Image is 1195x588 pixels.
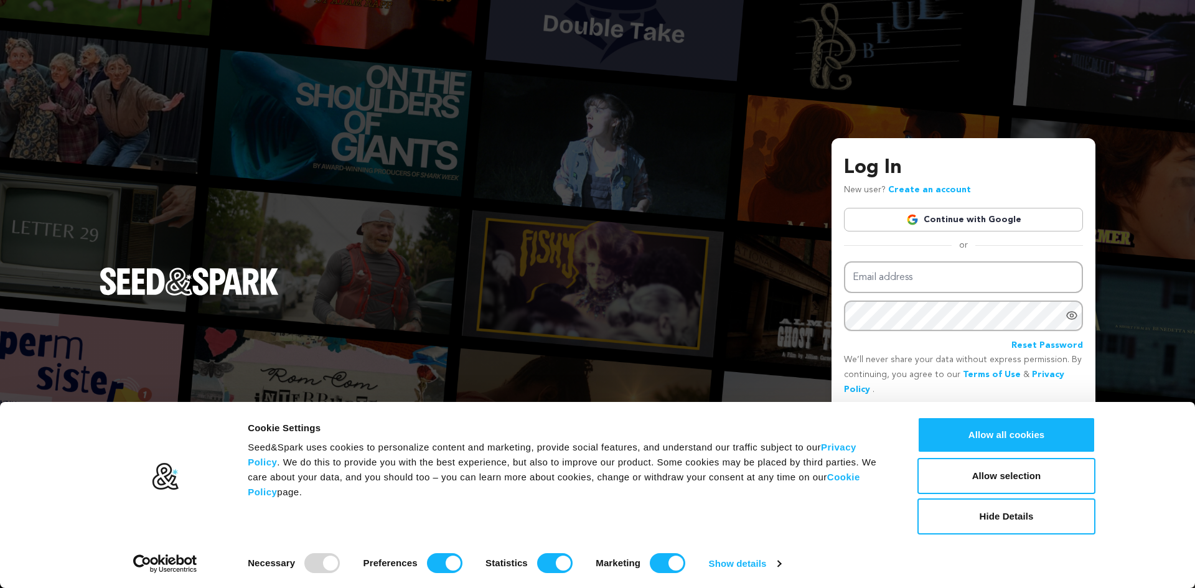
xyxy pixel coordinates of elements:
[247,548,248,549] legend: Consent Selection
[844,153,1083,183] h3: Log In
[100,268,279,320] a: Seed&Spark Homepage
[151,462,179,491] img: logo
[917,498,1095,534] button: Hide Details
[844,208,1083,231] a: Continue with Google
[963,370,1021,379] a: Terms of Use
[248,440,889,500] div: Seed&Spark uses cookies to personalize content and marketing, provide social features, and unders...
[1011,338,1083,353] a: Reset Password
[248,421,889,436] div: Cookie Settings
[888,185,971,194] a: Create an account
[952,239,975,251] span: or
[111,554,220,573] a: Usercentrics Cookiebot - opens in a new window
[248,558,295,568] strong: Necessary
[363,558,418,568] strong: Preferences
[485,558,528,568] strong: Statistics
[906,213,919,226] img: Google logo
[844,183,971,198] p: New user?
[248,442,856,467] a: Privacy Policy
[844,353,1083,397] p: We’ll never share your data without express permission. By continuing, you agree to our & .
[844,261,1083,293] input: Email address
[1066,309,1078,322] a: Show password as plain text. Warning: this will display your password on the screen.
[596,558,640,568] strong: Marketing
[709,554,781,573] a: Show details
[844,370,1064,394] a: Privacy Policy
[100,268,279,295] img: Seed&Spark Logo
[917,417,1095,453] button: Allow all cookies
[917,458,1095,494] button: Allow selection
